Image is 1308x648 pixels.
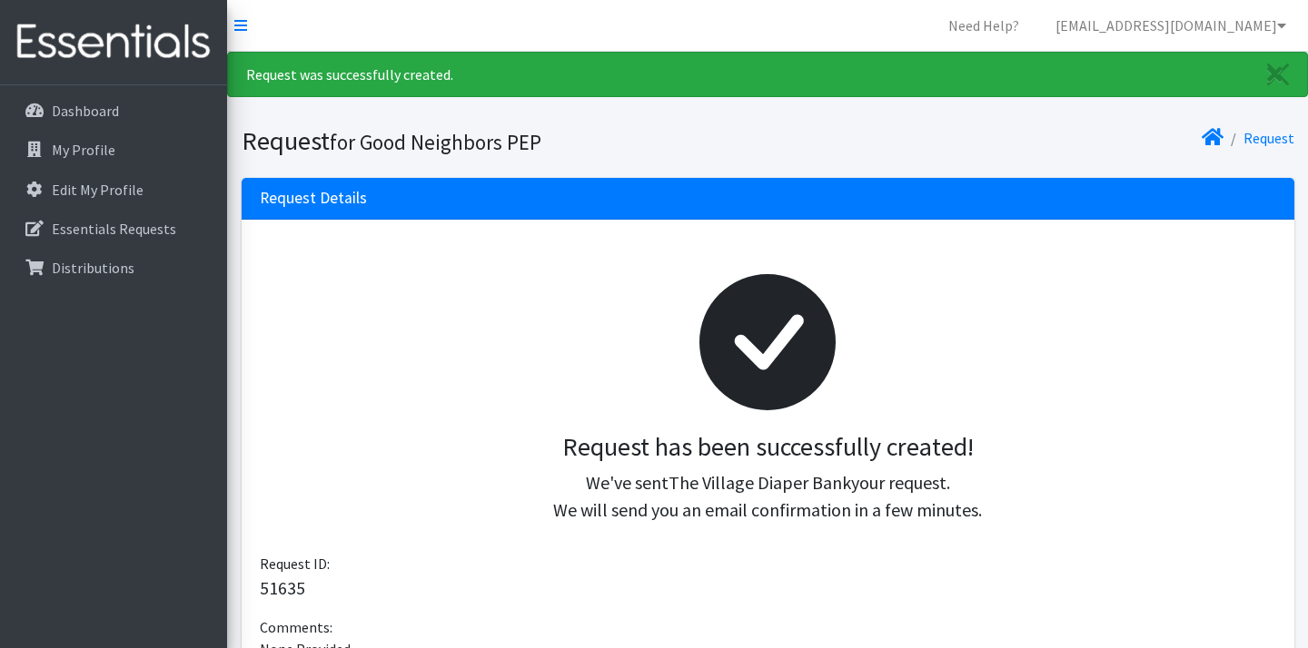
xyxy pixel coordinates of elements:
[260,555,330,573] span: Request ID:
[52,220,176,238] p: Essentials Requests
[7,132,220,168] a: My Profile
[669,471,851,494] span: The Village Diaper Bank
[7,172,220,208] a: Edit My Profile
[52,102,119,120] p: Dashboard
[260,189,367,208] h3: Request Details
[934,7,1034,44] a: Need Help?
[274,432,1262,463] h3: Request has been successfully created!
[52,181,144,199] p: Edit My Profile
[7,12,220,73] img: HumanEssentials
[52,141,115,159] p: My Profile
[330,129,541,155] small: for Good Neighbors PEP
[52,259,134,277] p: Distributions
[274,469,1262,524] p: We've sent your request. We will send you an email confirmation in a few minutes.
[7,250,220,286] a: Distributions
[1244,129,1294,147] a: Request
[242,125,761,157] h1: Request
[260,618,332,636] span: Comments:
[1249,53,1307,96] a: Close
[7,93,220,129] a: Dashboard
[227,52,1308,97] div: Request was successfully created.
[7,211,220,247] a: Essentials Requests
[1041,7,1301,44] a: [EMAIL_ADDRESS][DOMAIN_NAME]
[260,574,1276,602] p: 51635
